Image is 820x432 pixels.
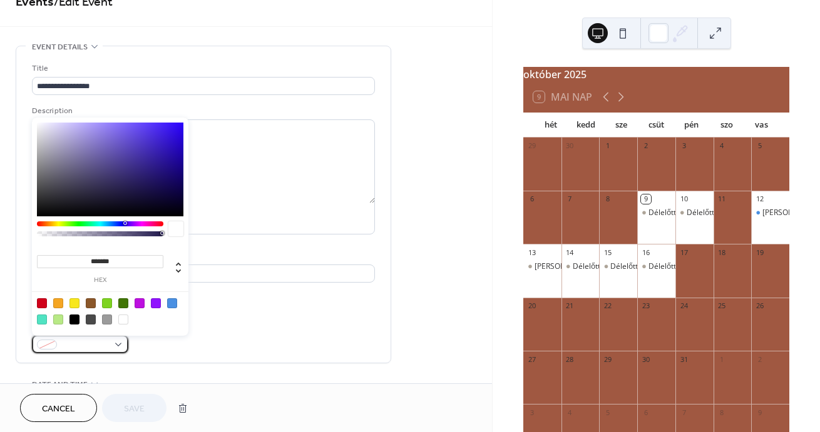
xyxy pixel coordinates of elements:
div: Délelőtt Krisztivel [637,208,675,218]
div: Délután Szilvivel [751,208,789,218]
div: 8 [717,408,727,417]
span: Date and time [32,378,88,391]
div: 29 [603,354,612,364]
div: sze [603,113,638,138]
div: #D0021B [37,298,47,308]
div: 14 [565,248,575,257]
div: #50E3C2 [37,314,47,324]
div: Délután Szilvivel [523,261,561,272]
div: Délelőtt [PERSON_NAME] [648,208,737,218]
div: Délelőtt [PERSON_NAME] [687,208,775,218]
div: 24 [679,301,689,311]
div: #000000 [69,314,79,324]
div: Location [32,249,372,263]
div: 13 [527,248,536,257]
div: 30 [565,141,575,151]
div: #9B9B9B [102,314,112,324]
div: 18 [717,248,727,257]
div: 30 [641,354,650,364]
div: #7ED321 [102,298,112,308]
div: Délelőtt [PERSON_NAME] [573,261,661,272]
div: 9 [641,194,650,204]
div: Délelőtt [PERSON_NAME] [648,261,737,272]
div: #9013FE [151,298,161,308]
div: 5 [603,408,612,417]
div: [PERSON_NAME] [535,261,593,272]
div: vas [744,113,779,138]
div: 16 [641,248,650,257]
div: 2 [755,354,764,364]
div: 6 [527,194,536,204]
div: 9 [755,408,764,417]
div: #8B572A [86,298,96,308]
div: Délelőtt Krisztivel [637,261,675,272]
div: október 2025 [523,67,789,82]
div: 4 [717,141,727,151]
div: 31 [679,354,689,364]
div: #4A4A4A [86,314,96,324]
div: 26 [755,301,764,311]
div: #417505 [118,298,128,308]
div: Délelőtt Krisztivel [599,261,637,272]
div: 27 [527,354,536,364]
div: 17 [679,248,689,257]
div: pén [674,113,709,138]
div: 4 [565,408,575,417]
span: Event details [32,41,88,54]
div: #FFFFFF [118,314,128,324]
div: #F8E71C [69,298,79,308]
span: Cancel [42,403,75,416]
div: kedd [568,113,603,138]
div: 2 [641,141,650,151]
div: 21 [565,301,575,311]
div: 22 [603,301,612,311]
div: #B8E986 [53,314,63,324]
div: csüt [638,113,674,138]
div: Description [32,104,372,118]
div: 8 [603,194,612,204]
div: Délelőtt Krisztivel [675,208,714,218]
div: 5 [755,141,764,151]
div: szo [709,113,744,138]
div: 11 [717,194,727,204]
div: 12 [755,194,764,204]
div: 28 [565,354,575,364]
label: hex [37,277,163,284]
button: Cancel [20,394,97,422]
div: #BD10E0 [135,298,145,308]
div: 25 [717,301,727,311]
div: Title [32,62,372,75]
div: 10 [679,194,689,204]
div: 29 [527,141,536,151]
div: Délelőtt Krisztivel [561,261,600,272]
div: 7 [679,408,689,417]
div: 7 [565,194,575,204]
div: 20 [527,301,536,311]
div: 1 [717,354,727,364]
div: 1 [603,141,612,151]
div: hét [533,113,568,138]
div: 15 [603,248,612,257]
div: 19 [755,248,764,257]
div: Délelőtt [PERSON_NAME] [610,261,699,272]
div: 23 [641,301,650,311]
div: 3 [679,141,689,151]
div: 6 [641,408,650,417]
div: 3 [527,408,536,417]
div: #F5A623 [53,298,63,308]
div: #4A90E2 [167,298,177,308]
